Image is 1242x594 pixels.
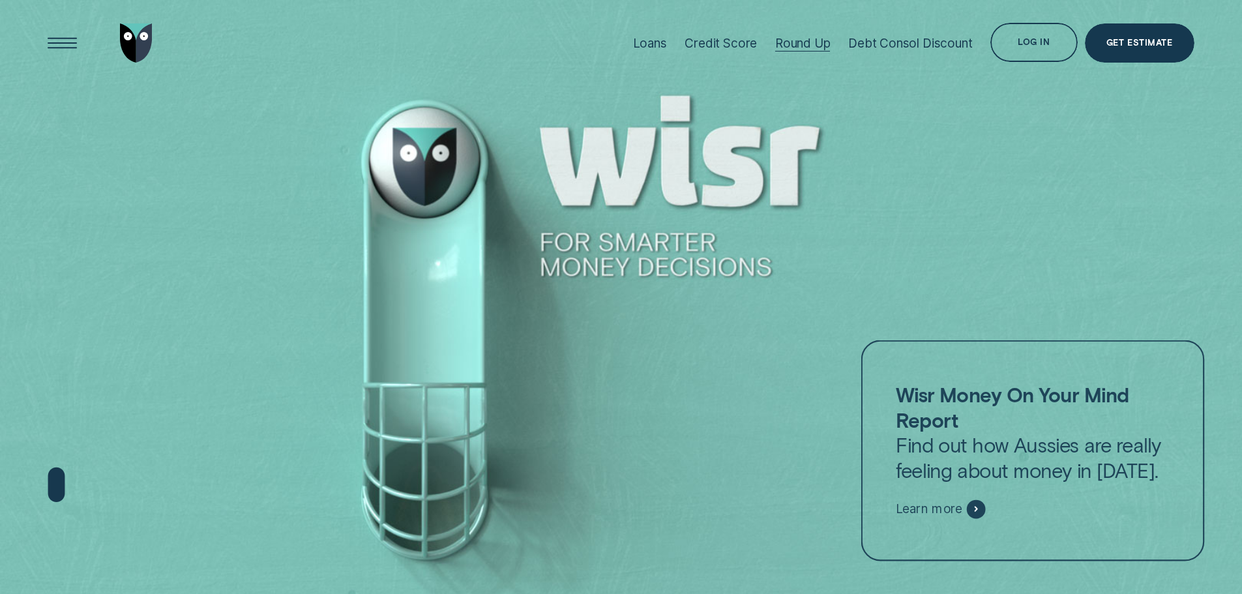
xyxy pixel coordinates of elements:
div: Round Up [775,36,831,51]
button: Log in [990,23,1077,62]
img: Wisr [120,23,153,63]
p: Find out how Aussies are really feeling about money in [DATE]. [896,382,1170,483]
a: Wisr Money On Your Mind ReportFind out how Aussies are really feeling about money in [DATE].Learn... [861,340,1205,561]
div: Debt Consol Discount [848,36,972,51]
button: Open Menu [43,23,82,63]
span: Learn more [896,501,962,517]
div: Loans [633,36,667,51]
div: Credit Score [685,36,757,51]
strong: Wisr Money On Your Mind Report [896,382,1129,432]
a: Get Estimate [1085,23,1194,63]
